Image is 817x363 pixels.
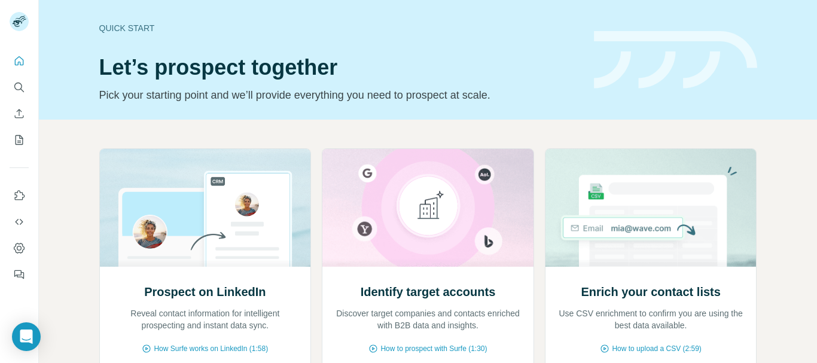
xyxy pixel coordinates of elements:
[594,31,757,89] img: banner
[334,307,522,331] p: Discover target companies and contacts enriched with B2B data and insights.
[144,283,266,300] h2: Prospect on LinkedIn
[10,50,29,72] button: Quick start
[10,103,29,124] button: Enrich CSV
[99,22,580,34] div: Quick start
[10,264,29,285] button: Feedback
[10,211,29,233] button: Use Surfe API
[154,343,268,354] span: How Surfe works on LinkedIn (1:58)
[581,283,720,300] h2: Enrich your contact lists
[10,77,29,98] button: Search
[12,322,41,351] div: Open Intercom Messenger
[380,343,487,354] span: How to prospect with Surfe (1:30)
[557,307,745,331] p: Use CSV enrichment to confirm you are using the best data available.
[10,129,29,151] button: My lists
[10,185,29,206] button: Use Surfe on LinkedIn
[612,343,701,354] span: How to upload a CSV (2:59)
[10,237,29,259] button: Dashboard
[322,149,534,267] img: Identify target accounts
[99,87,580,103] p: Pick your starting point and we’ll provide everything you need to prospect at scale.
[99,56,580,80] h1: Let’s prospect together
[112,307,299,331] p: Reveal contact information for intelligent prospecting and instant data sync.
[545,149,757,267] img: Enrich your contact lists
[99,149,312,267] img: Prospect on LinkedIn
[361,283,496,300] h2: Identify target accounts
